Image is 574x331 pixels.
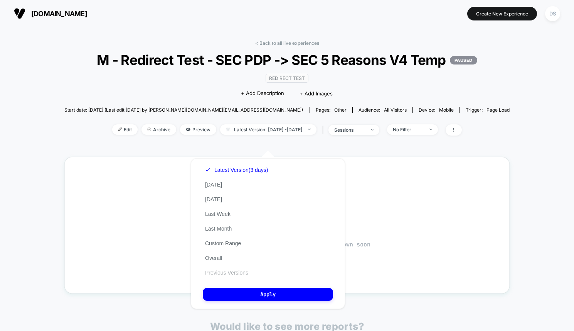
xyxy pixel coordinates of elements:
button: Overall [203,255,224,261]
div: sessions [334,127,365,133]
img: edit [118,127,122,131]
span: Start date: [DATE] (Last edit [DATE] by [PERSON_NAME][DOMAIN_NAME][EMAIL_ADDRESS][DOMAIN_NAME]) [64,107,303,113]
p: PAUSED [450,56,477,65]
button: Last Week [203,210,233,217]
button: Latest Version(3 days) [203,166,270,173]
span: other [334,107,347,113]
span: + Add Description [241,90,284,97]
button: [DOMAIN_NAME] [12,7,89,20]
button: Create New Experience [467,7,537,20]
span: + Add Images [300,90,333,97]
img: end [308,129,311,130]
div: Audience: [359,107,407,113]
span: Preview [180,124,216,135]
span: Page Load [486,107,510,113]
span: All Visitors [384,107,407,113]
span: Latest Version: [DATE] - [DATE] [220,124,316,135]
span: M - Redirect Test - SEC PDP -> SEC 5 Reasons V4 Temp [87,52,488,68]
div: Trigger: [466,107,510,113]
img: end [429,129,432,130]
div: Pages: [316,107,347,113]
button: [DATE] [203,196,224,203]
a: < Back to all live experiences [255,40,319,46]
span: Device: [412,107,460,113]
span: Redirect Test [266,74,308,83]
img: calendar [226,127,230,131]
div: No Filter [393,127,424,132]
span: mobile [439,107,454,113]
button: Previous Versions [203,269,251,276]
img: end [371,129,374,131]
span: Edit [112,124,138,135]
div: DS [545,6,560,21]
button: [DATE] [203,181,224,188]
span: Archive [141,124,176,135]
button: Custom Range [203,240,243,247]
span: [DOMAIN_NAME] [31,10,87,18]
button: Last Month [203,225,234,232]
button: DS [543,6,562,22]
span: Waiting for data… [78,229,496,249]
img: end [147,127,151,131]
img: Visually logo [14,8,25,19]
span: | [320,124,328,136]
button: Apply [203,288,333,301]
